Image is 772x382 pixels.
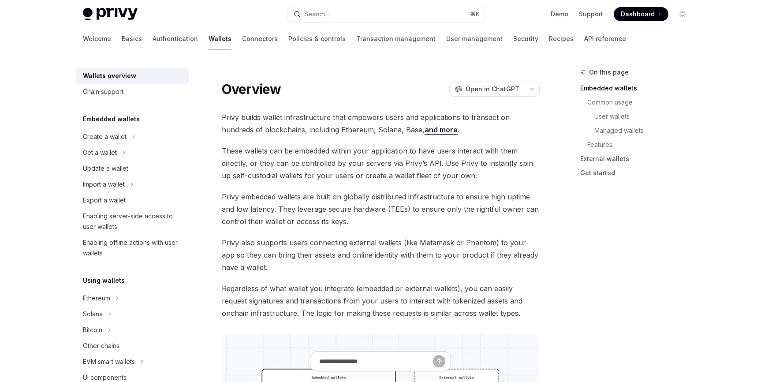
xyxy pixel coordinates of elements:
div: Enabling offline actions with user wallets [83,237,183,258]
a: Enabling server-side access to user wallets [76,208,189,235]
span: Privy builds wallet infrastructure that empowers users and applications to transact on hundreds o... [222,111,540,136]
span: Privy embedded wallets are built on globally distributed infrastructure to ensure high uptime and... [222,191,540,228]
h5: Embedded wallets [83,114,140,124]
a: Enabling offline actions with user wallets [76,235,189,261]
a: Security [513,28,538,49]
div: Update a wallet [83,163,128,174]
a: Connectors [242,28,278,49]
a: User wallets [580,109,697,124]
button: Send message [433,355,445,367]
a: Recipes [549,28,574,49]
button: Search...⌘K [287,6,485,22]
input: Ask a question... [319,352,433,371]
a: API reference [584,28,626,49]
a: Transaction management [356,28,436,49]
a: Embedded wallets [580,81,697,95]
span: Privy also supports users connecting external wallets (like Metamask or Phantom) to your app so t... [222,236,540,273]
h1: Overview [222,81,281,97]
button: Bitcoin [76,322,189,338]
div: Ethereum [83,293,110,303]
a: Wallets overview [76,68,189,84]
button: EVM smart wallets [76,354,189,370]
a: Policies & controls [288,28,346,49]
div: Other chains [83,341,119,351]
div: Solana [83,309,103,319]
a: Features [580,138,697,152]
div: Import a wallet [83,179,125,190]
a: Authentication [153,28,198,49]
a: Dashboard [614,7,668,21]
a: Update a wallet [76,161,189,176]
span: On this page [589,67,629,78]
a: Managed wallets [580,124,697,138]
div: Bitcoin [83,325,102,335]
a: User management [446,28,503,49]
a: Common usage [580,95,697,109]
a: Wallets [209,28,231,49]
div: Search... [304,9,329,19]
button: Open in ChatGPT [449,82,525,97]
button: Get a wallet [76,145,189,161]
div: Create a wallet [83,131,127,142]
span: Open in ChatGPT [466,85,519,94]
a: Other chains [76,338,189,354]
h5: Using wallets [83,275,125,286]
div: Export a wallet [83,195,126,206]
button: Create a wallet [76,129,189,145]
a: Chain support [76,84,189,100]
div: Enabling server-side access to user wallets [83,211,183,232]
div: Chain support [83,86,123,97]
div: Wallets overview [83,71,136,81]
span: Regardless of what wallet you integrate (embedded or external wallets), you can easily request si... [222,282,540,319]
a: Welcome [83,28,111,49]
span: These wallets can be embedded within your application to have users interact with them directly, ... [222,145,540,182]
span: ⌘ K [470,11,480,18]
button: Solana [76,306,189,322]
img: light logo [83,8,138,20]
a: Demo [551,10,568,19]
a: Support [579,10,603,19]
div: EVM smart wallets [83,356,135,367]
a: Export a wallet [76,192,189,208]
a: and more [425,125,458,135]
span: Dashboard [621,10,655,19]
a: Get started [580,166,697,180]
button: Toggle dark mode [675,7,690,21]
div: Get a wallet [83,147,117,158]
a: External wallets [580,152,697,166]
button: Ethereum [76,290,189,306]
button: Import a wallet [76,176,189,192]
a: Basics [122,28,142,49]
